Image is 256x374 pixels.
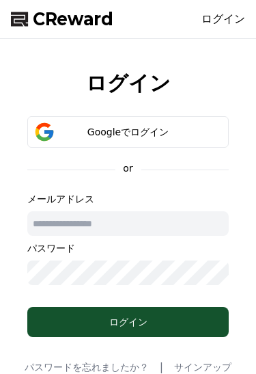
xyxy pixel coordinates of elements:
[33,8,113,30] span: CReward
[25,360,149,374] a: パスワードを忘れましたか？
[27,192,229,206] p: メールアドレス
[47,125,209,139] div: Googleでログイン
[86,72,171,94] h2: ログイン
[115,161,141,175] p: or
[27,241,229,255] p: パスワード
[11,8,113,30] a: CReward
[27,307,229,337] button: ログイン
[27,116,229,148] button: Googleでログイン
[174,360,231,374] a: サインアップ
[55,315,201,329] div: ログイン
[201,11,245,27] a: ログイン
